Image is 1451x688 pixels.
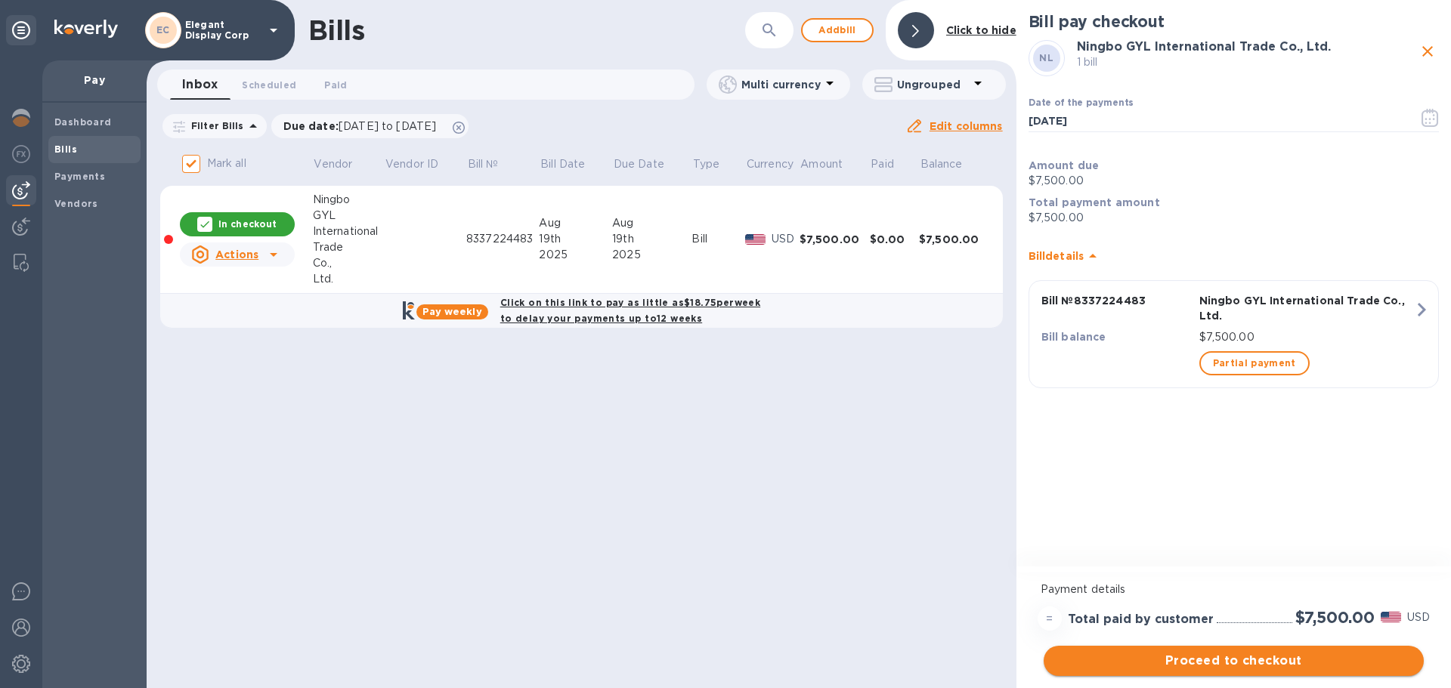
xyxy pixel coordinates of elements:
[6,15,36,45] div: Unpin categories
[800,156,843,172] p: Amount
[1381,612,1401,622] img: USD
[920,156,982,172] span: Balance
[182,74,218,95] span: Inbox
[313,271,385,287] div: Ltd.
[1029,12,1439,31] h2: Bill pay checkout
[314,156,372,172] span: Vendor
[745,234,766,245] img: USD
[1029,196,1160,208] b: Total payment amount
[1029,159,1100,171] b: Amount due
[1041,329,1193,344] p: Bill balance
[215,248,258,261] u: Actions
[1039,52,1053,63] b: NL
[54,20,118,38] img: Logo
[772,231,800,247] p: USD
[468,156,499,172] p: Bill №
[1029,250,1084,262] b: Bill details
[1213,354,1296,372] span: Partial payment
[313,239,385,255] div: Trade
[1029,280,1439,388] button: Bill №8337224483Ningbo GYL International Trade Co., Ltd.Bill balance$7,500.00Partial payment
[54,116,112,128] b: Dashboard
[1038,606,1062,631] div: =
[185,119,244,132] p: Filter Bills
[614,156,664,172] p: Due Date
[54,198,98,209] b: Vendors
[242,77,296,93] span: Scheduled
[314,156,352,172] p: Vendor
[1295,608,1375,627] h2: $7,500.00
[218,218,277,230] p: In checkout
[54,143,77,155] b: Bills
[385,156,458,172] span: Vendor ID
[54,73,135,88] p: Pay
[385,156,438,172] p: Vendor ID
[1077,54,1416,70] p: 1 bill
[1029,173,1439,189] p: $7,500.00
[313,192,385,208] div: Ningbo
[1029,99,1133,108] label: Date of the payments
[540,156,585,172] p: Bill Date
[185,20,261,41] p: Elegant Display Corp
[693,156,720,172] p: Type
[870,232,919,247] div: $0.00
[207,156,246,171] p: Mark all
[313,224,385,239] div: International
[500,297,760,324] b: Click on this link to pay as little as $18.75 per week to delay your payments up to 12 weeks
[1407,609,1430,625] p: USD
[741,77,821,92] p: Multi currency
[466,231,539,247] div: 8337224483
[800,232,870,247] div: $7,500.00
[156,24,170,35] b: EC
[539,215,612,231] div: Aug
[612,231,691,247] div: 19th
[801,18,874,42] button: Addbill
[1077,39,1331,54] b: Ningbo GYL International Trade Co., Ltd.
[313,255,385,271] div: Co.,
[540,156,605,172] span: Bill Date
[313,208,385,224] div: GYL
[54,171,105,182] b: Payments
[1041,582,1427,597] p: Payment details
[691,231,745,247] div: Bill
[897,77,969,92] p: Ungrouped
[919,232,989,247] div: $7,500.00
[946,24,1016,36] b: Click to hide
[1029,232,1439,280] div: Billdetails
[693,156,740,172] span: Type
[930,120,1003,132] u: Edit columns
[1056,652,1412,670] span: Proceed to checkout
[308,14,364,46] h1: Bills
[1199,293,1414,323] p: Ningbo GYL International Trade Co., Ltd.
[1199,329,1414,345] p: $7,500.00
[612,247,691,263] div: 2025
[339,120,436,132] span: [DATE] to [DATE]
[539,231,612,247] div: 19th
[12,145,30,163] img: Foreign exchange
[747,156,794,172] p: Currency
[1416,40,1439,63] button: close
[1029,210,1439,226] p: $7,500.00
[422,306,482,317] b: Pay weekly
[539,247,612,263] div: 2025
[871,156,914,172] span: Paid
[1044,646,1424,676] button: Proceed to checkout
[283,119,444,134] p: Due date :
[324,77,347,93] span: Paid
[468,156,518,172] span: Bill №
[800,156,862,172] span: Amount
[1041,293,1193,308] p: Bill № 8337224483
[612,215,691,231] div: Aug
[920,156,963,172] p: Balance
[1068,612,1214,627] h3: Total paid by customer
[871,156,894,172] p: Paid
[271,114,469,138] div: Due date:[DATE] to [DATE]
[614,156,684,172] span: Due Date
[1199,351,1310,375] button: Partial payment
[815,21,860,39] span: Add bill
